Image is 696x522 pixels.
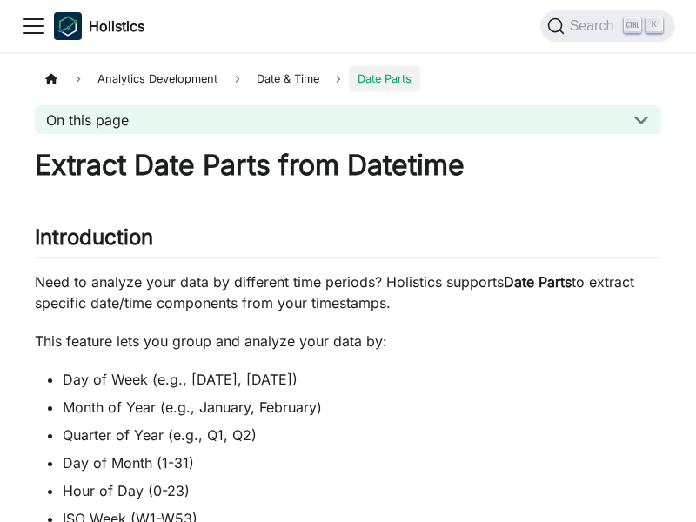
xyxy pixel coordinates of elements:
[248,66,328,91] span: Date & Time
[35,271,661,313] p: Need to analyze your data by different time periods? Holistics supports to extract specific date/...
[63,480,661,501] li: Hour of Day (0-23)
[349,66,420,91] span: Date Parts
[35,224,661,258] h2: Introduction
[540,10,675,42] button: Search (Ctrl+K)
[63,397,661,418] li: Month of Year (e.g., January, February)
[54,12,144,40] a: HolisticsHolistics
[504,273,572,291] strong: Date Parts
[35,66,68,91] a: Home page
[35,331,661,351] p: This feature lets you group and analyze your data by:
[21,13,47,39] button: Toggle navigation bar
[646,17,663,33] kbd: K
[35,148,661,183] h1: Extract Date Parts from Datetime
[565,18,625,34] span: Search
[63,425,661,445] li: Quarter of Year (e.g., Q1, Q2)
[63,452,661,473] li: Day of Month (1-31)
[89,66,226,91] span: Analytics Development
[63,369,661,390] li: Day of Week (e.g., [DATE], [DATE])
[54,12,82,40] img: Holistics
[89,16,144,37] b: Holistics
[35,66,661,91] nav: Breadcrumbs
[35,105,661,134] button: On this page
